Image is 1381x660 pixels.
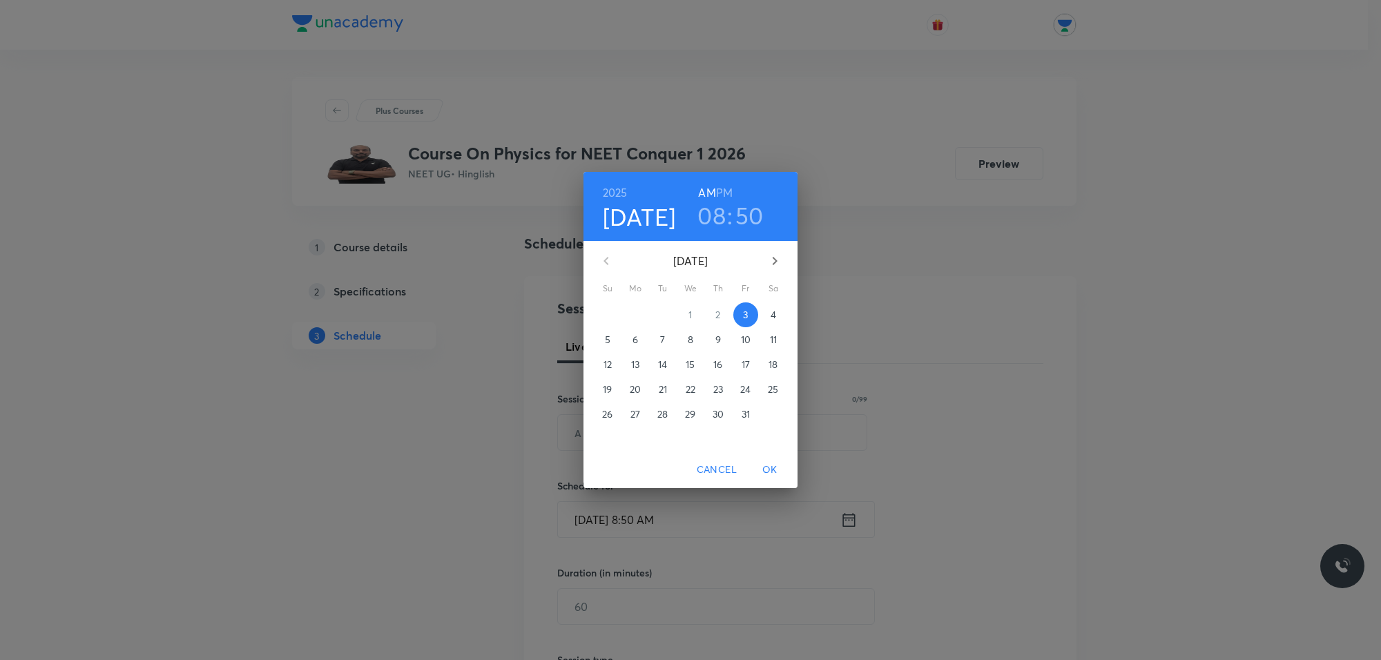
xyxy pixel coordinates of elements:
[761,352,786,377] button: 18
[650,402,675,427] button: 28
[678,327,703,352] button: 8
[686,382,695,396] p: 22
[769,358,778,371] p: 18
[623,377,648,402] button: 20
[688,333,693,347] p: 8
[761,282,786,295] span: Sa
[603,358,612,371] p: 12
[658,358,667,371] p: 14
[761,377,786,402] button: 25
[741,333,751,347] p: 10
[771,308,776,322] p: 4
[595,377,620,402] button: 19
[706,352,731,377] button: 16
[623,327,648,352] button: 6
[761,327,786,352] button: 11
[595,352,620,377] button: 12
[727,201,733,230] h3: :
[659,382,667,396] p: 21
[706,327,731,352] button: 9
[748,457,792,483] button: OK
[678,282,703,295] span: We
[623,282,648,295] span: Mo
[650,282,675,295] span: Tu
[603,202,676,231] button: [DATE]
[761,302,786,327] button: 4
[623,402,648,427] button: 27
[697,461,737,478] span: Cancel
[632,333,638,347] p: 6
[650,352,675,377] button: 14
[743,308,748,322] p: 3
[706,282,731,295] span: Th
[706,377,731,402] button: 23
[742,358,750,371] p: 17
[650,377,675,402] button: 21
[733,327,758,352] button: 10
[715,333,721,347] p: 9
[686,358,695,371] p: 15
[630,382,641,396] p: 20
[631,358,639,371] p: 13
[630,407,640,421] p: 27
[678,402,703,427] button: 29
[678,352,703,377] button: 15
[678,377,703,402] button: 22
[768,382,778,396] p: 25
[713,382,723,396] p: 23
[602,407,612,421] p: 26
[733,352,758,377] button: 17
[603,183,628,202] button: 2025
[713,407,724,421] p: 30
[733,282,758,295] span: Fr
[660,333,665,347] p: 7
[685,407,695,421] p: 29
[713,358,722,371] p: 16
[657,407,668,421] p: 28
[691,457,742,483] button: Cancel
[740,382,751,396] p: 24
[603,382,612,396] p: 19
[623,253,758,269] p: [DATE]
[706,402,731,427] button: 30
[623,352,648,377] button: 13
[742,407,750,421] p: 31
[716,183,733,202] button: PM
[698,183,715,202] button: AM
[595,282,620,295] span: Su
[697,201,726,230] button: 08
[650,327,675,352] button: 7
[770,333,777,347] p: 11
[595,327,620,352] button: 5
[733,377,758,402] button: 24
[605,333,610,347] p: 5
[595,402,620,427] button: 26
[733,402,758,427] button: 31
[735,201,764,230] button: 50
[753,461,786,478] span: OK
[733,302,758,327] button: 3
